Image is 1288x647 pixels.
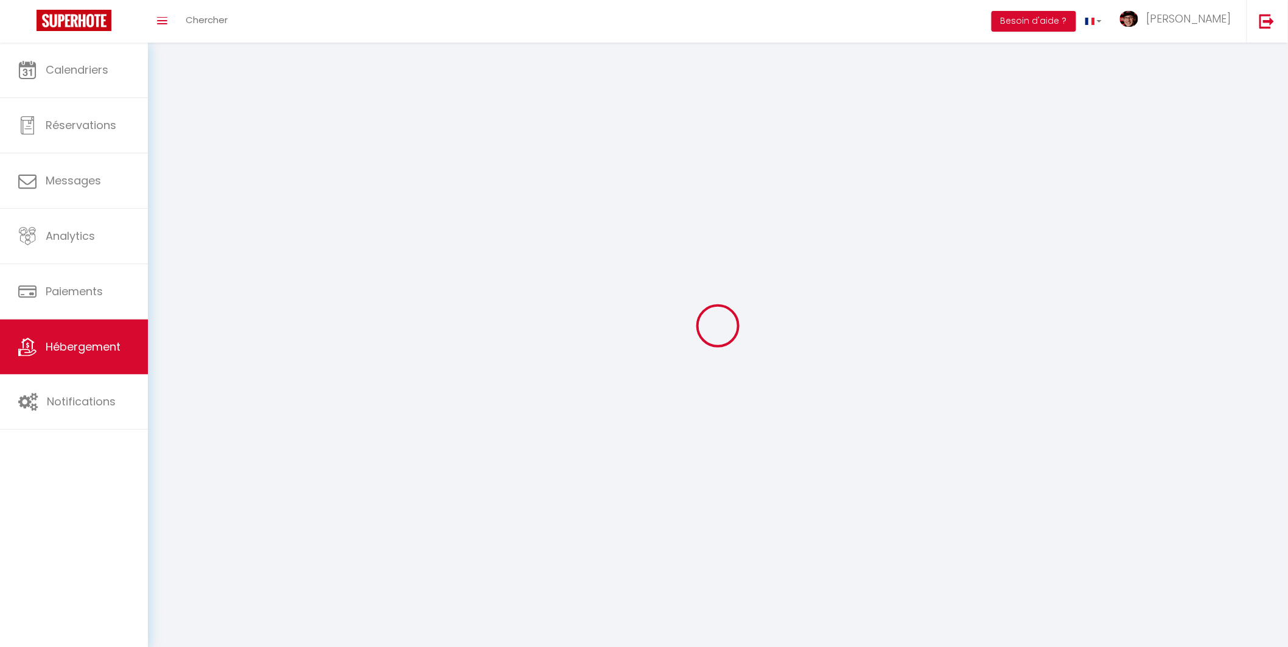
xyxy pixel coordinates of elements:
[47,394,116,409] span: Notifications
[37,10,111,31] img: Super Booking
[46,228,95,243] span: Analytics
[1259,13,1275,29] img: logout
[1120,11,1138,27] img: ...
[46,62,108,77] span: Calendriers
[46,173,101,188] span: Messages
[992,11,1076,32] button: Besoin d'aide ?
[10,5,46,41] button: Ouvrir le widget de chat LiveChat
[46,339,121,354] span: Hébergement
[1146,11,1231,26] span: [PERSON_NAME]
[186,13,228,26] span: Chercher
[46,117,116,133] span: Réservations
[1236,592,1279,638] iframe: Chat
[46,284,103,299] span: Paiements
